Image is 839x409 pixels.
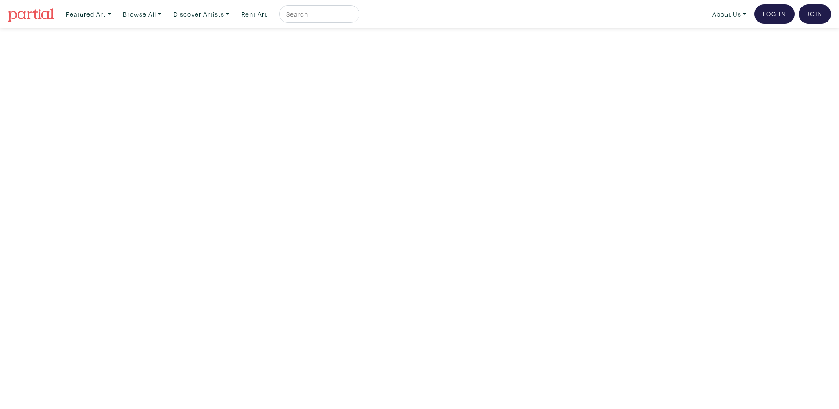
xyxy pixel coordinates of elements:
input: Search [285,9,351,20]
a: Featured Art [62,5,115,23]
a: Rent Art [237,5,271,23]
a: Log In [754,4,795,24]
a: Join [799,4,831,24]
a: Browse All [119,5,165,23]
a: About Us [708,5,750,23]
a: Discover Artists [169,5,233,23]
